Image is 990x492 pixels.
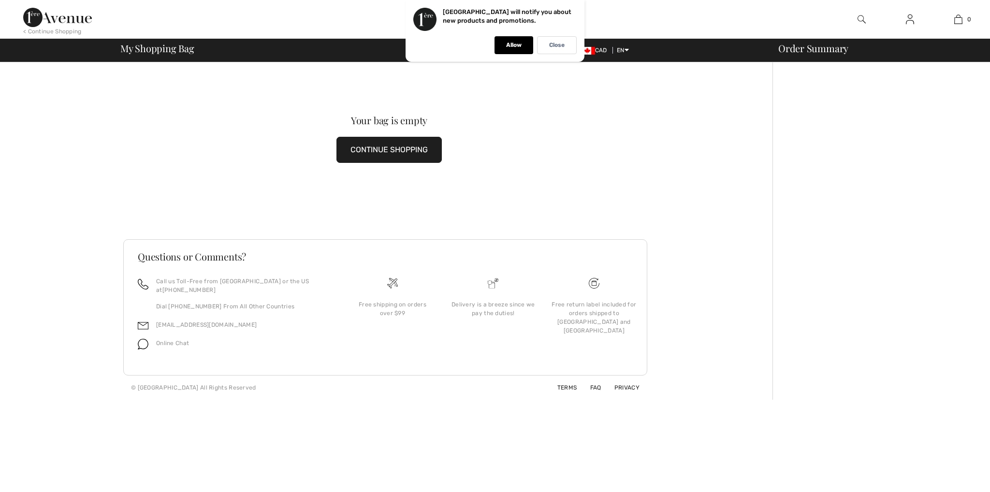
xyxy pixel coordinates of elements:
img: chat [138,339,148,349]
p: Allow [506,42,522,49]
img: Delivery is a breeze since we pay the duties! [488,278,498,289]
a: FAQ [579,384,601,391]
h3: Questions or Comments? [138,252,633,261]
img: Free shipping on orders over $99 [589,278,599,289]
span: Online Chat [156,340,189,347]
img: 1ère Avenue [23,8,92,27]
img: My Info [906,14,914,25]
span: 0 [967,15,971,24]
a: [EMAIL_ADDRESS][DOMAIN_NAME] [156,321,257,328]
a: Terms [546,384,577,391]
p: Call us Toll-Free from [GEOGRAPHIC_DATA] or the US at [156,277,331,294]
img: Canadian Dollar [580,47,595,55]
div: Order Summary [767,43,984,53]
span: EN [617,47,629,54]
p: Close [549,42,565,49]
a: 0 [934,14,982,25]
span: CAD [580,47,611,54]
img: call [138,279,148,289]
p: Dial [PHONE_NUMBER] From All Other Countries [156,302,331,311]
button: CONTINUE SHOPPING [336,137,442,163]
img: search the website [858,14,866,25]
img: email [138,320,148,331]
div: © [GEOGRAPHIC_DATA] All Rights Reserved [131,383,256,392]
div: Free return label included for orders shipped to [GEOGRAPHIC_DATA] and [GEOGRAPHIC_DATA] [552,300,637,335]
a: Sign In [898,14,922,26]
span: My Shopping Bag [120,43,194,53]
div: Free shipping on orders over $99 [350,300,435,318]
div: Your bag is empty [150,116,628,125]
p: [GEOGRAPHIC_DATA] will notify you about new products and promotions. [443,8,571,24]
img: My Bag [954,14,962,25]
div: < Continue Shopping [23,27,82,36]
div: Delivery is a breeze since we pay the duties! [451,300,536,318]
a: [PHONE_NUMBER] [162,287,216,293]
a: Privacy [603,384,640,391]
img: Free shipping on orders over $99 [387,278,398,289]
